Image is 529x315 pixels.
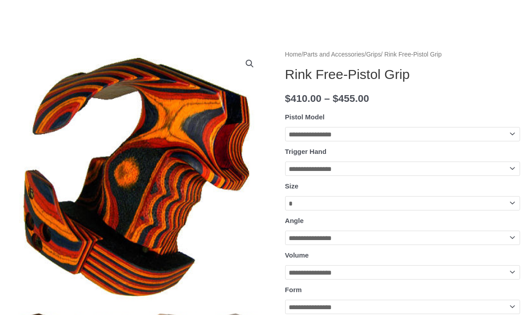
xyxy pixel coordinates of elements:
nav: Breadcrumb [285,49,520,61]
label: Trigger Hand [285,148,327,155]
label: Volume [285,251,309,259]
span: – [324,93,330,104]
a: View full-screen image gallery [242,56,258,72]
label: Angle [285,217,304,224]
label: Form [285,286,302,293]
label: Size [285,182,299,190]
a: Home [285,51,302,58]
bdi: 410.00 [285,93,321,104]
h1: Rink Free-Pistol Grip [285,66,520,83]
span: $ [285,93,291,104]
span: $ [333,93,338,104]
a: Grips [366,51,381,58]
label: Pistol Model [285,113,325,121]
bdi: 455.00 [333,93,369,104]
a: Parts and Accessories [303,51,364,58]
img: Rink Free-Pistol Grip [9,49,264,305]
